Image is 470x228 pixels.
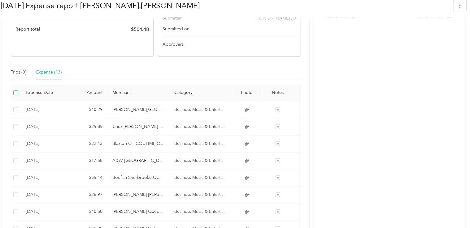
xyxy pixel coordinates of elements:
[21,152,67,169] td: 8-27-2025
[169,203,231,220] td: Business Meals & Entertainment
[131,26,149,33] span: $ 504.48
[163,26,189,32] span: Submitted on
[107,152,169,169] td: A&W Danville,Qc
[169,101,231,118] td: Business Meals & Entertainment
[262,84,293,101] th: Notes
[15,26,40,32] span: Report total
[169,118,231,135] td: Business Meals & Entertainment
[293,84,318,101] th: Tags
[107,135,169,152] td: Blaxton CHICOUTIMI, Qc
[293,118,318,135] td: -
[293,186,318,203] td: -
[169,186,231,203] td: Business Meals & Entertainment
[163,41,184,48] span: Approvers
[21,135,67,152] td: 8-27-2025
[67,203,107,220] td: $40.50
[21,186,67,203] td: 8-15-2025
[107,118,169,135] td: Chez Annie Resto St-Paul
[293,101,318,118] td: -
[67,169,107,186] td: $55.14
[293,135,318,152] td: -
[107,169,169,186] td: Boefish Sherbrooke,Qc
[21,118,67,135] td: 8-28-2025
[107,203,169,220] td: Archibald Québec,Qc
[298,90,313,95] div: Tags
[21,101,67,118] td: 8-28-2025
[11,69,26,76] div: Trips (0)
[293,203,318,220] td: -
[67,152,107,169] td: $17.58
[169,84,231,101] th: Category
[107,186,169,203] td: Normandin Deschambault,Qc
[169,135,231,152] td: Business Meals & Entertainment
[231,84,262,101] th: Photo
[67,101,107,118] td: $40.29
[21,169,67,186] td: 8-26-2025
[169,169,231,186] td: Business Meals & Entertainment
[67,135,107,152] td: $32.43
[36,69,62,76] div: Expense (13)
[294,26,296,32] span: -
[107,101,169,118] td: Archibald Trois-Rivières, QC
[107,84,169,101] th: Merchant
[67,84,107,101] th: Amount
[169,152,231,169] td: Business Meals & Entertainment
[293,152,318,169] td: -
[21,203,67,220] td: 8-14-2025
[67,186,107,203] td: $28.97
[21,84,67,101] th: Expense Date
[293,169,318,186] td: -
[67,118,107,135] td: $25.85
